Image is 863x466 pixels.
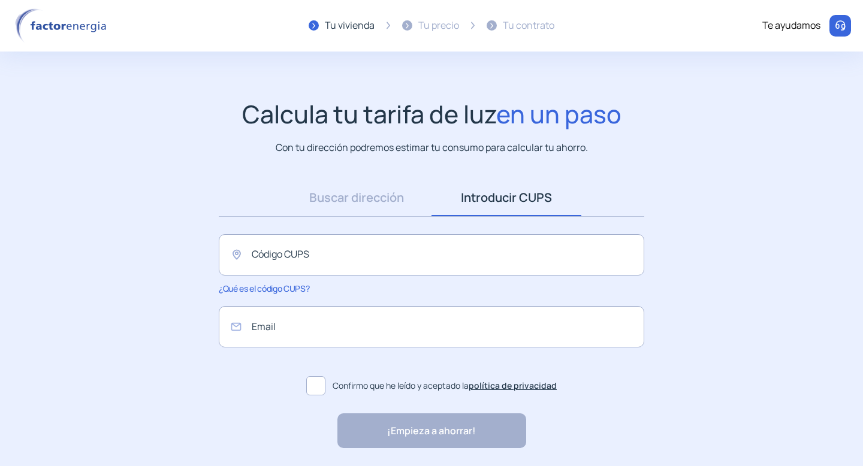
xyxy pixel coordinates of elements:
[503,18,554,34] div: Tu contrato
[418,18,459,34] div: Tu precio
[325,18,375,34] div: Tu vivienda
[12,8,114,43] img: logo factor
[242,99,621,129] h1: Calcula tu tarifa de luz
[762,18,820,34] div: Te ayudamos
[834,20,846,32] img: llamar
[496,97,621,131] span: en un paso
[469,380,557,391] a: política de privacidad
[276,140,588,155] p: Con tu dirección podremos estimar tu consumo para calcular tu ahorro.
[282,179,431,216] a: Buscar dirección
[431,179,581,216] a: Introducir CUPS
[333,379,557,392] span: Confirmo que he leído y aceptado la
[219,283,309,294] span: ¿Qué es el código CUPS?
